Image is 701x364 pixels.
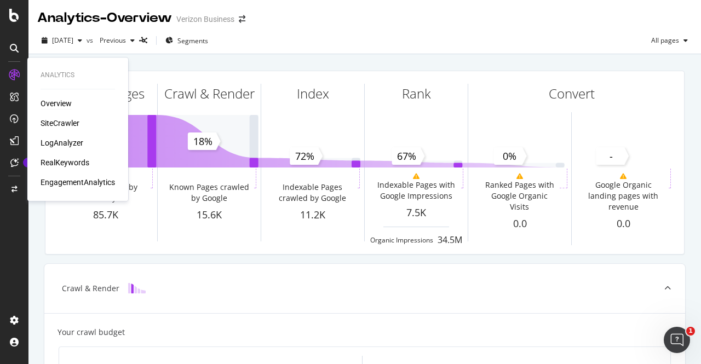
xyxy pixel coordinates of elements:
div: 7.5K [365,206,468,220]
div: arrow-right-arrow-left [239,15,245,23]
div: Tooltip anchor [23,158,33,167]
button: Segments [161,32,212,49]
span: 2025 Aug. 26th [52,36,73,45]
div: 34.5M [438,234,462,246]
button: Previous [95,32,139,49]
a: RealKeywords [41,157,89,168]
div: 85.7K [54,208,157,222]
div: Crawl & Render [164,84,255,103]
span: All pages [647,36,679,45]
img: block-icon [128,283,146,293]
button: All pages [647,32,692,49]
iframe: Intercom live chat [664,327,690,353]
div: Analytics [41,71,115,80]
div: Your crawl budget [58,327,125,338]
div: Analytics - Overview [37,9,172,27]
div: Verizon Business [176,14,234,25]
div: Known Pages crawled by Google [166,182,252,204]
div: Indexable Pages crawled by Google [269,182,355,204]
div: Rank [402,84,431,103]
span: Segments [177,36,208,45]
a: Overview [41,98,72,109]
div: 11.2K [261,208,364,222]
div: Organic Impressions [370,235,433,245]
a: SiteCrawler [41,118,79,129]
div: 15.6K [158,208,261,222]
span: 1 [686,327,695,336]
button: [DATE] [37,32,87,49]
a: LogAnalyzer [41,137,83,148]
span: vs [87,36,95,45]
span: Previous [95,36,126,45]
div: Index [297,84,329,103]
div: Indexable Pages with Google Impressions [373,180,459,201]
div: Crawl & Render [62,283,119,294]
a: EngagementAnalytics [41,177,115,188]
